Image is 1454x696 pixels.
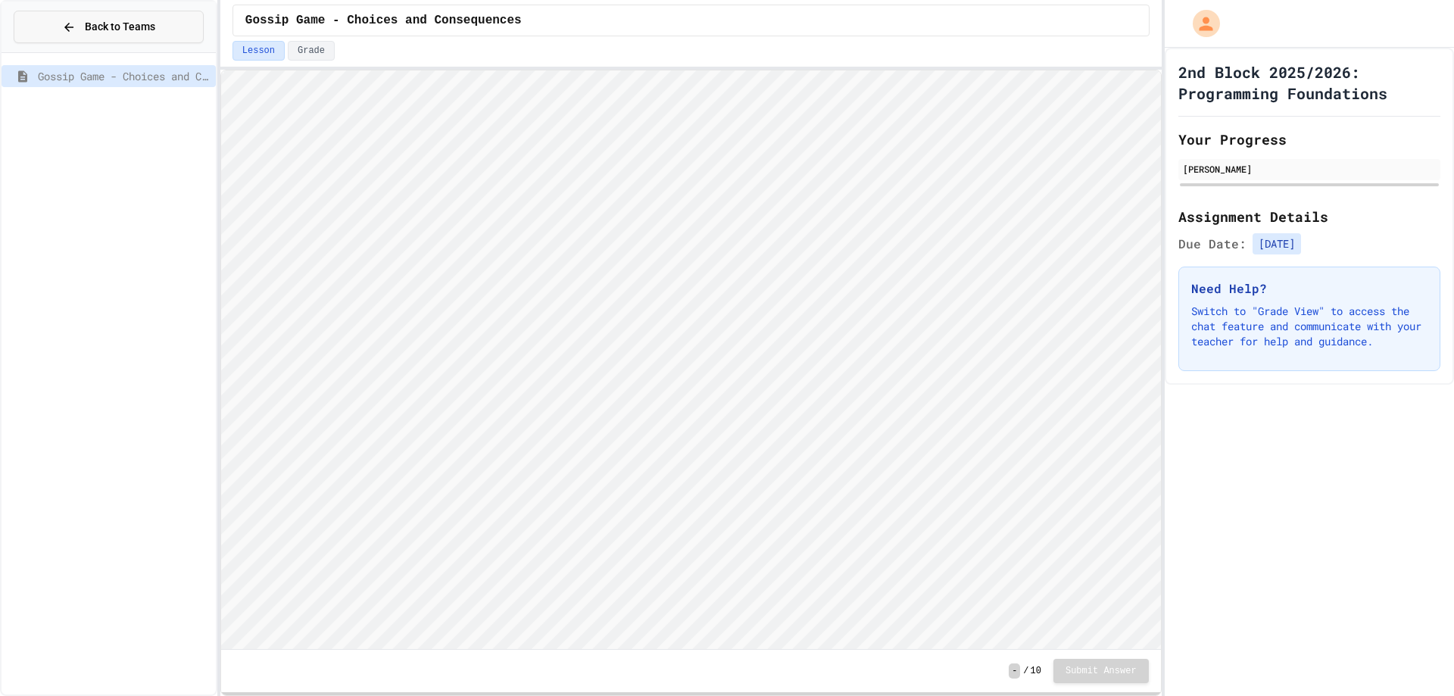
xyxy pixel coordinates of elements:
[1178,129,1440,150] h2: Your Progress
[1178,61,1440,104] h1: 2nd Block 2025/2026: Programming Foundations
[245,11,522,30] span: Gossip Game - Choices and Consequences
[1191,279,1427,298] h3: Need Help?
[1031,665,1041,677] span: 10
[85,19,155,35] span: Back to Teams
[1191,304,1427,349] p: Switch to "Grade View" to access the chat feature and communicate with your teacher for help and ...
[288,41,335,61] button: Grade
[1009,663,1020,679] span: -
[1183,162,1436,176] div: [PERSON_NAME]
[1178,235,1247,253] span: Due Date:
[1178,206,1440,227] h2: Assignment Details
[1023,665,1028,677] span: /
[1066,665,1137,677] span: Submit Answer
[14,11,204,43] button: Back to Teams
[1253,233,1301,254] span: [DATE]
[1053,659,1149,683] button: Submit Answer
[38,68,210,84] span: Gossip Game - Choices and Consequences
[221,70,1161,649] iframe: Snap! Programming Environment
[232,41,285,61] button: Lesson
[1177,6,1224,41] div: My Account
